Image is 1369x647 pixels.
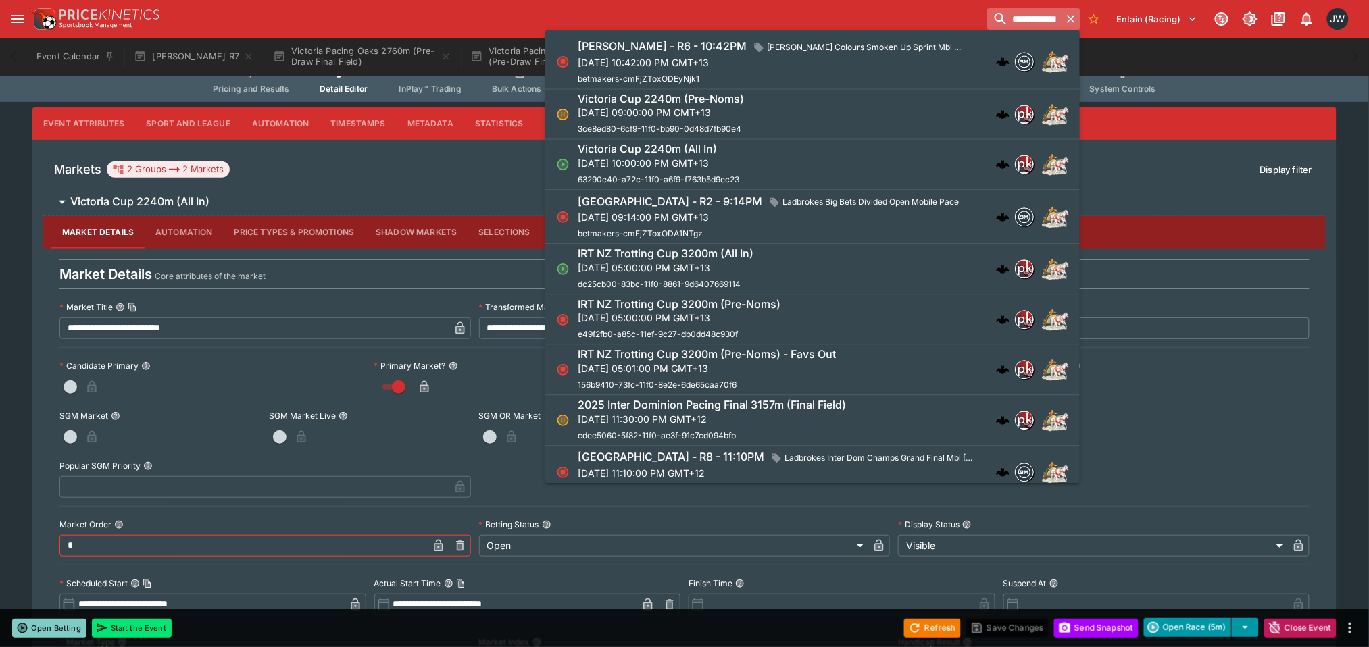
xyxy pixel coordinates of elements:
[996,158,1010,172] div: cerberus
[116,303,125,312] button: Market TitleCopy To Clipboard
[762,41,967,54] span: [PERSON_NAME] Colours Smoken Up Sprint Mbl Pace (L)
[689,577,732,589] p: Finish Time
[779,451,985,465] span: Ladbrokes Inter Dom Champs Grand Final Mbl [MEDICAL_DATA] (G1)
[5,7,30,31] button: open drawer
[542,520,551,529] button: Betting Status
[130,579,140,588] button: Scheduled StartCopy To Clipboard
[1144,618,1232,637] button: Open Race (5m)
[578,92,744,106] h6: Victoria Cup 2240m (Pre-Noms)
[92,619,172,638] button: Start the Event
[1016,260,1033,278] img: pricekinetics.png
[1295,7,1319,31] button: Notifications
[987,8,1062,30] input: search
[479,301,590,313] p: Transformed Market Name
[996,466,1010,480] img: logo-cerberus.svg
[320,84,368,94] span: Detail Editor
[59,410,108,421] p: SGM Market
[996,313,1010,326] div: cerberus
[444,579,453,588] button: Actual Start TimeCopy To Clipboard
[126,38,262,76] button: [PERSON_NAME] R7
[578,157,739,171] p: [DATE] 10:00:00 PM GMT+13
[578,40,747,54] h6: [PERSON_NAME] - R6 - 10:42PM
[1015,463,1034,482] div: betmakers
[1015,53,1034,72] div: betmakers
[578,398,846,413] h6: 2025 Inter Dominion Pacing Final 3157m (Final Field)
[904,619,961,638] button: Refresh
[128,303,137,312] button: Copy To Clipboard
[202,54,1167,102] div: Event type filters
[996,107,1010,121] div: cerberus
[1083,8,1105,30] button: No Bookmarks
[145,216,224,249] button: Automation
[1042,407,1069,434] img: harness_racing.png
[1015,310,1034,329] div: pricekinetics
[1016,208,1033,226] img: betmakers.png
[996,158,1010,172] img: logo-cerberus.svg
[1238,7,1262,31] button: Toggle light/dark mode
[1144,618,1259,637] div: split button
[269,410,336,421] p: SGM Market Live
[578,55,967,70] p: [DATE] 10:42:00 PM GMT+13
[578,175,739,185] span: 63290e40-a72c-11f0-a6f9-f763b5d9ec23
[996,414,1010,428] img: logo-cerberus.svg
[111,411,120,421] button: SGM Market
[365,216,468,249] button: Shadow Markets
[1042,255,1069,282] img: harness_racing.png
[374,577,441,589] p: Actual Start Time
[1042,49,1069,76] img: harness_racing.png
[556,210,570,224] svg: Closed
[479,410,541,421] p: SGM OR Market
[1342,620,1358,636] button: more
[544,411,553,421] button: SGM OR Market
[70,195,209,209] h6: Victoria Cup 2240m (All In)
[578,228,703,238] span: betmakers-cmFjZToxODA1NTgz
[59,9,159,20] img: PriceKinetics
[1015,361,1034,380] div: pricekinetics
[1264,619,1337,638] button: Close Event
[898,519,960,530] p: Display Status
[541,216,618,249] button: Timestamps
[777,195,964,209] span: Ladbrokes Big Bets Divided Open Mobile Pace
[397,107,464,140] button: Metadata
[51,216,145,249] button: Market Details
[578,74,699,84] span: betmakers-cmFjZToxODEyNjk1
[320,107,397,140] button: Timestamps
[399,84,462,94] span: InPlay™ Trading
[1232,618,1259,637] button: select merge strategy
[578,466,985,480] p: [DATE] 11:10:00 PM GMT+12
[30,5,57,32] img: PriceKinetics Logo
[339,411,348,421] button: SGM Market Live
[468,216,541,249] button: Selections
[578,362,836,376] p: [DATE] 05:01:00 PM GMT+13
[578,247,753,261] h6: IRT NZ Trotting Cup 3200m (All In)
[1015,105,1034,124] div: pricekinetics
[578,261,753,275] p: [DATE] 05:00:00 PM GMT+13
[962,520,972,529] button: Display Status
[1049,579,1059,588] button: Suspend At
[1042,357,1069,384] img: harness_racing.png
[1252,159,1320,180] button: Display filter
[462,38,657,76] button: Victoria Pacing Derby 2760m (Pre-Draw Final Field)
[1003,577,1047,589] p: Suspend At
[479,519,539,530] p: Betting Status
[1266,7,1291,31] button: Documentation
[578,195,762,209] h6: [GEOGRAPHIC_DATA] - R2 - 9:14PM
[996,55,1010,69] img: logo-cerberus.svg
[12,619,86,638] button: Open Betting
[141,361,151,371] button: Candidate Primary
[1016,361,1033,379] img: pricekinetics.png
[1042,203,1069,230] img: harness_racing.png
[1015,155,1034,174] div: pricekinetics
[464,107,534,140] button: Statistics
[996,107,1010,121] img: logo-cerberus.svg
[143,461,153,471] button: Popular SGM Priority
[1042,459,1069,486] img: harness_racing.png
[578,297,780,311] h6: IRT NZ Trotting Cup 3200m (Pre-Noms)
[112,161,224,178] div: 2 Groups 2 Markets
[1016,311,1033,328] img: pricekinetics.png
[578,348,836,362] h6: IRT NZ Trotting Cup 3200m (Pre-Noms) - Favs Out
[556,55,570,69] svg: Closed
[241,107,320,140] button: Automation
[59,577,128,589] p: Scheduled Start
[492,84,542,94] span: Bulk Actions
